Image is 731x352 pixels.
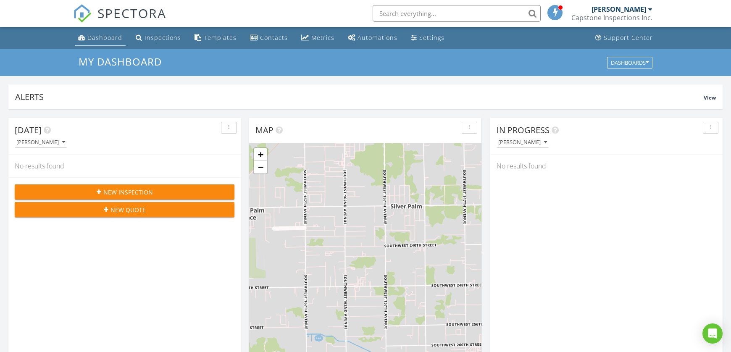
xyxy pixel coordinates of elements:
[8,155,241,177] div: No results found
[15,184,234,200] button: New Inspection
[611,60,649,66] div: Dashboards
[702,323,723,344] div: Open Intercom Messenger
[15,202,234,217] button: New Quote
[97,4,166,22] span: SPECTORA
[15,137,67,148] button: [PERSON_NAME]
[79,55,162,68] span: My Dashboard
[145,34,181,42] div: Inspections
[110,205,146,214] span: New Quote
[260,34,288,42] div: Contacts
[15,124,42,136] span: [DATE]
[254,148,267,161] a: Zoom in
[373,5,541,22] input: Search everything...
[191,30,240,46] a: Templates
[408,30,448,46] a: Settings
[419,34,444,42] div: Settings
[311,34,334,42] div: Metrics
[75,30,126,46] a: Dashboard
[254,161,267,173] a: Zoom out
[592,30,656,46] a: Support Center
[132,30,184,46] a: Inspections
[255,124,273,136] span: Map
[15,91,704,102] div: Alerts
[607,57,652,68] button: Dashboards
[73,11,166,29] a: SPECTORA
[87,34,122,42] div: Dashboard
[298,30,338,46] a: Metrics
[497,124,550,136] span: In Progress
[497,137,549,148] button: [PERSON_NAME]
[16,139,65,145] div: [PERSON_NAME]
[490,155,723,177] div: No results found
[73,4,92,23] img: The Best Home Inspection Software - Spectora
[247,30,291,46] a: Contacts
[571,13,652,22] div: Capstone Inspections Inc.
[704,94,716,101] span: View
[103,188,153,197] span: New Inspection
[344,30,401,46] a: Automations (Basic)
[498,139,547,145] div: [PERSON_NAME]
[604,34,653,42] div: Support Center
[204,34,237,42] div: Templates
[592,5,646,13] div: [PERSON_NAME]
[358,34,397,42] div: Automations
